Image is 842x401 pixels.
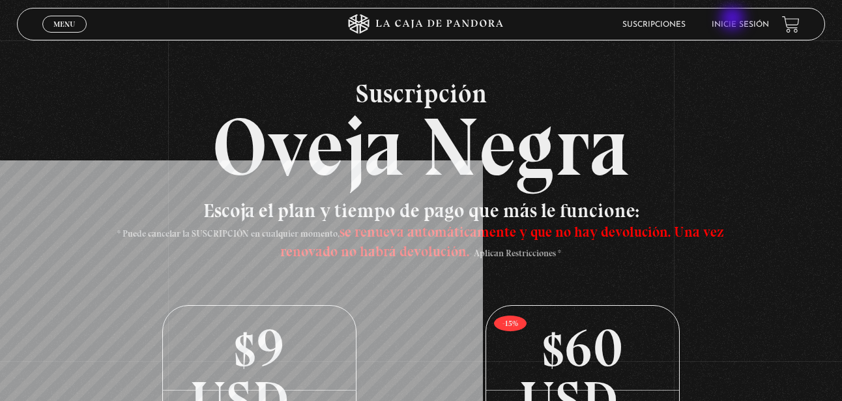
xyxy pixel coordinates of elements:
[280,223,724,260] span: se renueva automáticamente y que no hay devolución. Una vez renovado no habrá devolución.
[163,306,356,391] p: $9 USD
[49,31,80,40] span: Cerrar
[782,16,800,33] a: View your shopping cart
[712,21,769,29] a: Inicie sesión
[17,80,825,106] span: Suscripción
[17,80,825,188] h2: Oveja Negra
[622,21,686,29] a: Suscripciones
[98,201,744,260] h3: Escoja el plan y tiempo de pago que más le funcione:
[486,306,679,391] p: $60 USD
[53,20,75,28] span: Menu
[117,228,724,259] span: * Puede cancelar la SUSCRIPCIÓN en cualquier momento, - Aplican Restricciones *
